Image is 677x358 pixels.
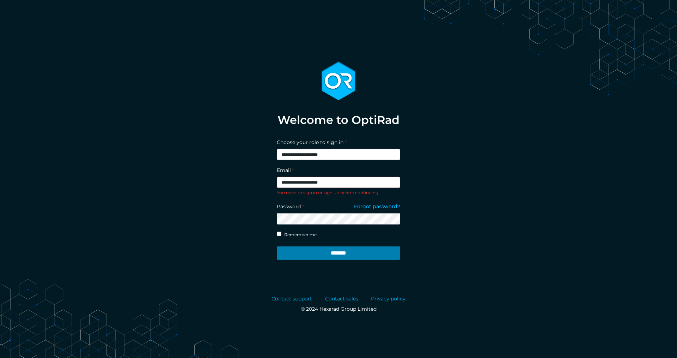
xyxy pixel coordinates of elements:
a: Contact support [272,295,312,303]
a: Contact sales [325,295,358,303]
label: Password [277,203,304,210]
a: Forgot password? [354,203,400,213]
label: Choose your role to sign in [277,139,347,146]
label: Email [277,167,294,174]
label: Remember me [284,232,317,238]
span: You need to sign in or sign up before continuing. [277,190,379,195]
img: optirad_logo-13d80ebaeef41a0bd4daa28750046bb8215ff99b425e875e5b69abade74ad868.svg [322,61,355,101]
p: © 2024 Hexarad Group Limited [272,305,405,313]
a: Privacy policy [371,295,405,303]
